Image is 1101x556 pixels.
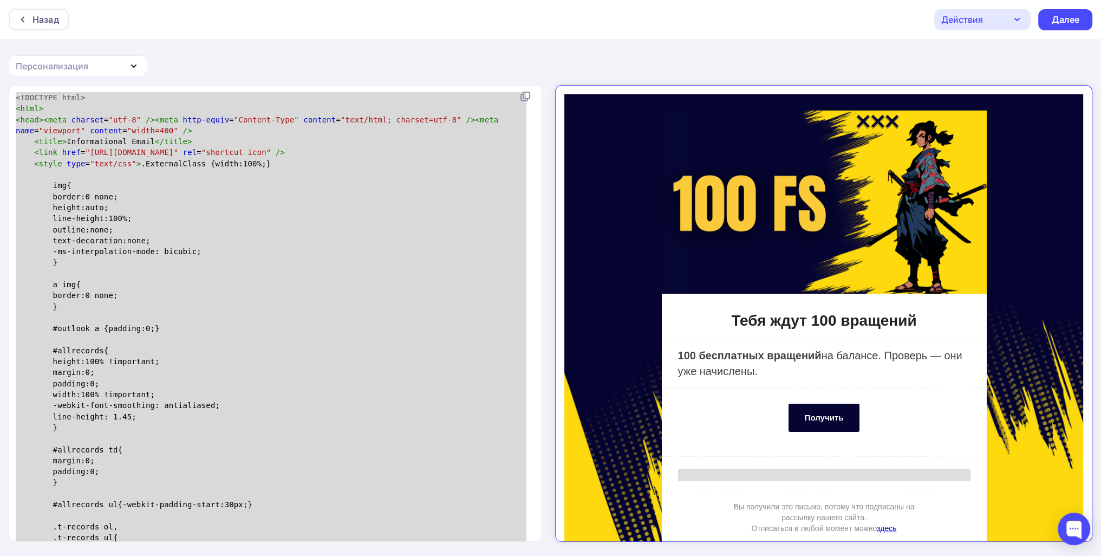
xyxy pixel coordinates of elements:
span: < [34,148,39,157]
span: text-decoration:none; [16,236,151,245]
span: } [16,302,57,311]
span: type [67,159,85,168]
span: http-equiv [183,115,230,124]
span: -webkit-font-smoothing: antialiased; [16,401,220,410]
span: padding:0; [16,379,99,388]
div: Назад [32,13,59,26]
span: } [16,478,57,487]
div: Персонализация [16,60,88,73]
span: > [187,137,192,146]
span: meta [48,115,67,124]
span: < [34,159,39,168]
span: < [16,104,21,113]
span: Informational Email [16,137,192,146]
span: border:0 none; [16,291,118,300]
span: meta [160,115,178,124]
span: "shortcut icon" [201,148,271,157]
span: "text/css" [90,159,136,168]
span: href [62,148,81,157]
span: } [16,258,57,267]
strong: 100 бесплатных вращений [114,255,257,267]
a: здесь [312,430,332,438]
span: .t-records ol, [16,522,118,531]
span: > [39,104,44,113]
span: = .ExternalClass {width:100%;} [16,159,271,168]
span: .t-records ul{ [16,533,118,542]
span: </ [155,137,164,146]
span: "utf-8" [108,115,141,124]
span: > [62,137,67,146]
span: charset [71,115,104,124]
span: line-height:100%; [16,214,132,223]
span: head [21,115,39,124]
span: -ms-interpolation-mode: bicubic; [16,247,201,256]
span: < [16,115,21,124]
span: } [16,423,57,432]
span: #allrecords ul{-webkit-padding-start:30px;} [16,500,252,509]
span: >< [39,115,48,124]
span: "[URL][DOMAIN_NAME]" [86,148,178,157]
div: Вы получили это письмо, потому что подписаны на рассылку нашего сайта. Отписаться в любой момент ... [165,408,355,439]
span: "viewport" [39,126,86,135]
span: content [90,126,122,135]
span: /> [276,148,285,157]
span: link [39,148,57,157]
span: line-height: 1.45; [16,412,136,421]
span: #outlook a {padding:0;} [16,324,160,333]
span: html [21,104,39,113]
span: margin:0; [16,368,95,377]
span: title [39,137,62,146]
button: Действия [934,9,1031,30]
span: width:100% !important; [16,390,155,399]
span: padding:0; [16,467,99,476]
span: "text/html; charset=utf-8" [341,115,461,124]
span: content [303,115,336,124]
span: />< [146,115,160,124]
div: Действия [941,13,983,26]
span: a img{ [16,280,81,289]
span: meta [480,115,498,124]
span: name [16,126,34,135]
img: 1.png [97,16,422,199]
span: #allrecords{ [16,346,108,355]
span: outline:none; [16,225,113,234]
div: Тебя ждут 100 вращений [114,216,406,238]
span: #allrecords td{ [16,445,122,454]
span: < [34,137,39,146]
button: Персонализация [9,55,147,76]
span: style [39,159,62,168]
span: height:100% !important; [16,357,160,366]
span: "width=400" [127,126,178,135]
span: /> [183,126,192,135]
span: />< [466,115,480,124]
span: rel [183,148,197,157]
span: height:auto; [16,203,108,212]
a: Получить [224,309,296,338]
span: > [136,159,141,168]
span: "Content-Type" [234,115,299,124]
span: = = = = = [16,115,503,135]
span: <!DOCTYPE html> [16,93,86,102]
span: margin:0; [16,456,95,465]
div: на балансе. Проверь — они уже начислены. [114,254,406,285]
span: = = [16,148,285,157]
span: img{ [16,181,71,190]
span: border:0 none; [16,192,118,201]
div: Далее [1051,14,1079,26]
span: title [164,137,187,146]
